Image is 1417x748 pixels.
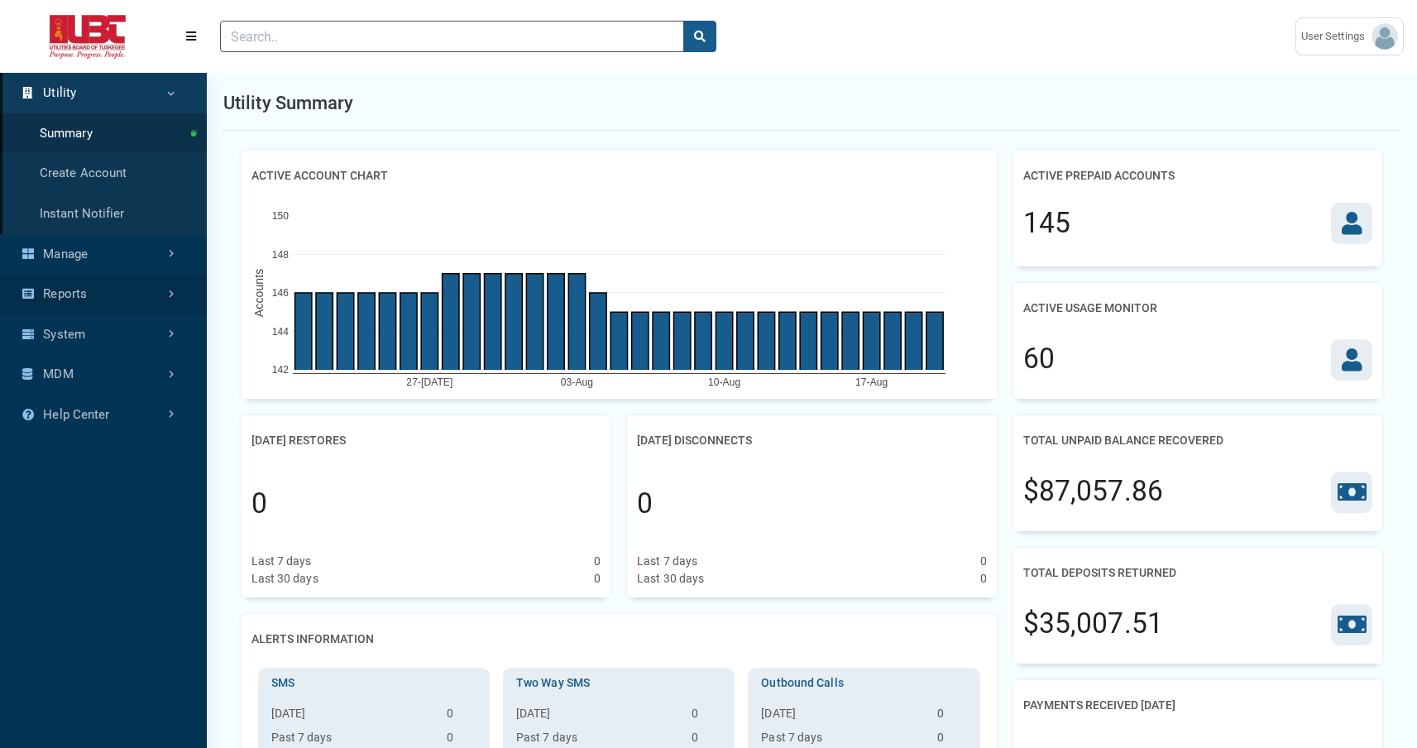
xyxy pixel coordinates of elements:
div: 0 [980,570,987,587]
div: Last 7 days [637,553,697,570]
h2: Payments Received [DATE] [1023,690,1175,721]
div: Last 7 days [251,553,312,570]
td: 0 [440,705,483,729]
td: 0 [685,705,728,729]
h2: Active Prepaid Accounts [1023,161,1175,191]
div: Last 30 days [251,570,318,587]
button: search [683,21,716,52]
h3: Two Way SMS [510,674,728,692]
div: 60 [1023,338,1055,380]
th: [DATE] [754,705,930,729]
div: 0 [980,553,987,570]
img: ALTSK Logo [13,15,162,59]
h2: [DATE] Disconnects [637,425,752,456]
span: User Settings [1301,28,1372,45]
th: [DATE] [265,705,440,729]
div: 0 [594,553,601,570]
div: Last 30 days [637,570,704,587]
div: $87,057.86 [1023,471,1163,512]
h2: [DATE] Restores [251,425,346,456]
h2: Active Usage Monitor [1023,293,1157,324]
div: 0 [637,483,653,525]
div: 145 [1023,203,1070,244]
h2: Active Account Chart [251,161,388,191]
div: 0 [251,483,267,525]
h1: Utility Summary [223,89,354,117]
h3: SMS [265,674,483,692]
div: $35,007.51 [1023,603,1163,645]
button: Menu [175,22,207,51]
th: [DATE] [510,705,685,729]
input: Search [220,21,684,52]
h3: Outbound Calls [754,674,973,692]
td: 0 [931,705,974,729]
div: 0 [594,570,601,587]
h2: Total Deposits Returned [1023,558,1176,588]
a: User Settings [1295,17,1404,55]
h2: Total Unpaid Balance Recovered [1023,425,1223,456]
h2: Alerts Information [251,624,374,654]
